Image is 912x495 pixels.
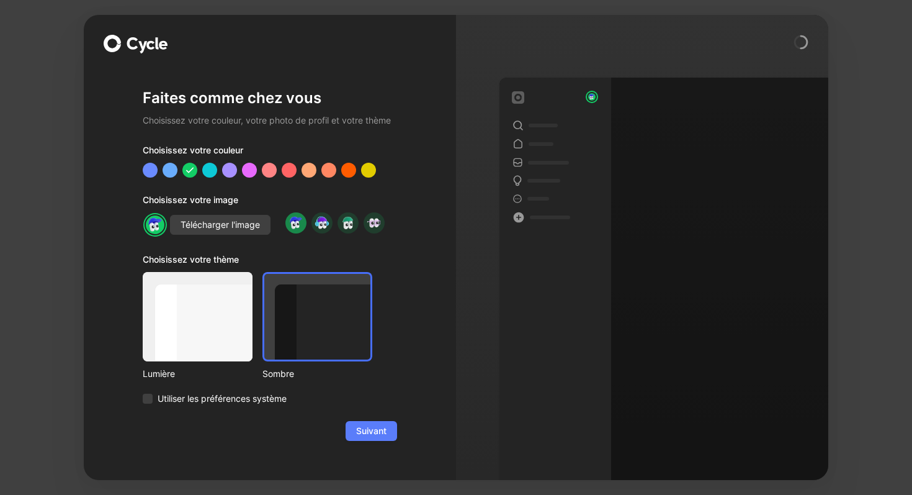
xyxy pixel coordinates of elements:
img: workspace-default-logo-wX5zAyuM.png [512,91,524,104]
img: avatar [287,214,304,231]
button: Suivant [346,421,397,441]
font: Sombre [262,368,294,379]
img: avatar [587,92,597,102]
img: avatar [339,214,356,231]
font: Choisissez votre couleur [143,145,243,155]
img: avatar [365,214,382,231]
button: Télécharger l'image [170,215,270,235]
font: Choisissez votre couleur, votre photo de profil et votre thème [143,115,391,125]
img: avatar [313,214,330,231]
img: avatar [145,214,166,235]
font: Utiliser les préférences système [158,393,287,404]
font: Lumière [143,368,175,379]
font: Télécharger l'image [181,219,260,230]
font: Choisissez votre image [143,194,238,205]
font: Choisissez votre thème [143,254,239,265]
font: Faites comme chez vous [143,89,321,107]
font: Suivant [356,425,387,436]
